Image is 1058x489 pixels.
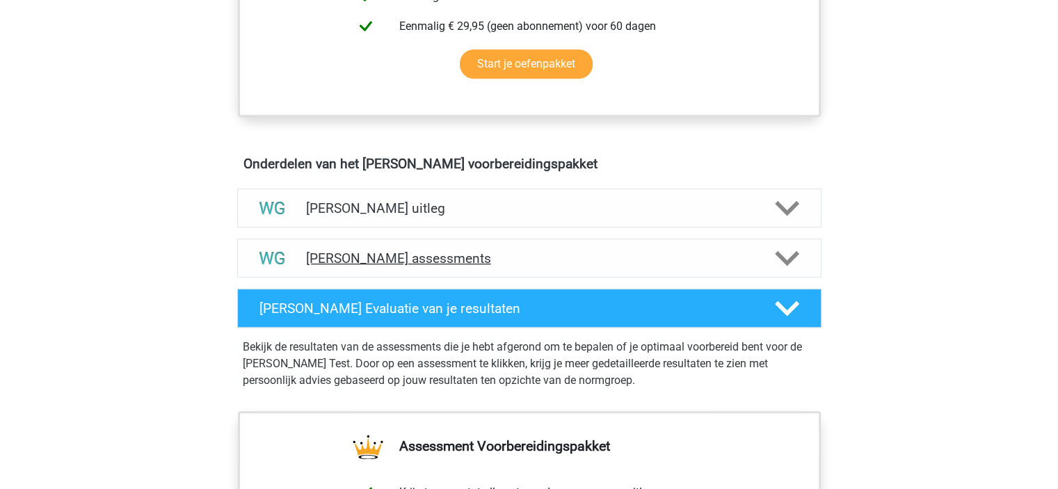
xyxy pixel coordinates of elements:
img: watson glaser assessments [255,241,290,276]
h4: [PERSON_NAME] Evaluatie van je resultaten [259,300,753,316]
h4: [PERSON_NAME] uitleg [306,200,753,216]
a: Start je oefenpakket [460,49,593,79]
a: [PERSON_NAME] Evaluatie van je resultaten [232,289,827,328]
h4: Onderdelen van het [PERSON_NAME] voorbereidingspakket [243,156,815,172]
a: uitleg [PERSON_NAME] uitleg [232,189,827,227]
h4: [PERSON_NAME] assessments [306,250,753,266]
p: Bekijk de resultaten van de assessments die je hebt afgerond om te bepalen of je optimaal voorber... [243,339,816,389]
img: watson glaser uitleg [255,191,290,226]
a: assessments [PERSON_NAME] assessments [232,239,827,278]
